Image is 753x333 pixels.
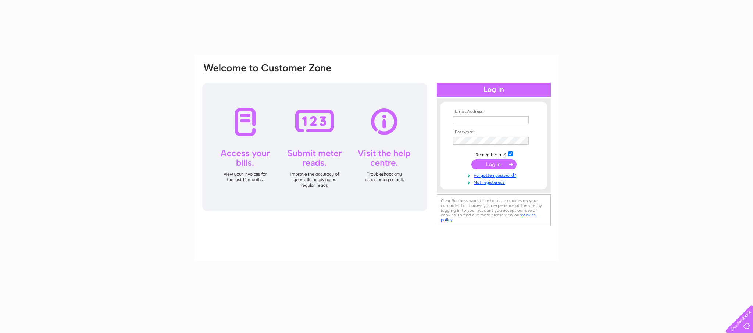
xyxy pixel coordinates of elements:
input: Submit [471,159,517,169]
a: cookies policy [441,212,536,222]
th: Email Address: [451,109,536,114]
div: Clear Business would like to place cookies on your computer to improve your experience of the sit... [437,194,551,226]
th: Password: [451,130,536,135]
td: Remember me? [451,150,536,158]
a: Forgotten password? [453,171,536,178]
a: Not registered? [453,178,536,185]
